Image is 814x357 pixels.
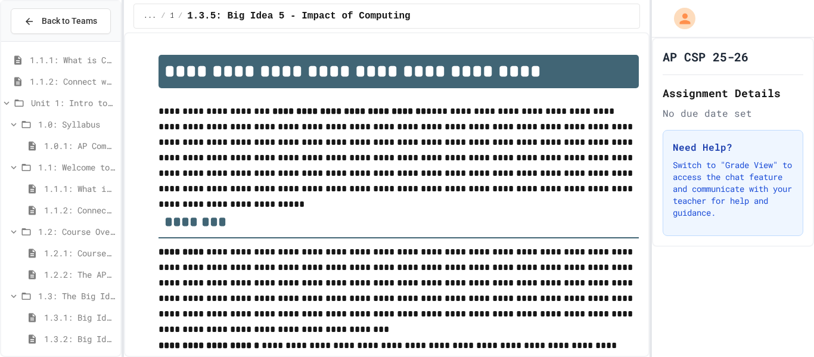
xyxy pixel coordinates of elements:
[663,48,748,65] h1: AP CSP 25-26
[673,140,793,154] h3: Need Help?
[673,159,793,219] p: Switch to "Grade View" to access the chat feature and communicate with your teacher for help and ...
[170,11,174,21] span: 1.3: The Big Ideas
[42,15,97,27] span: Back to Teams
[44,182,116,195] span: 1.1.1: What is Computer Science?
[30,54,116,66] span: 1.1.1: What is Computer Science?
[663,106,803,120] div: No due date set
[44,333,116,345] span: 1.3.2: Big Idea 2 - Data
[44,268,116,281] span: 1.2.2: The AP Exam
[30,75,116,88] span: 1.1.2: Connect with Your World
[663,85,803,101] h2: Assignment Details
[144,11,157,21] span: ...
[38,225,116,238] span: 1.2: Course Overview and the AP Exam
[44,247,116,259] span: 1.2.1: Course Overview
[44,139,116,152] span: 1.0.1: AP Computer Science Principles in Python Course Syllabus
[187,9,410,23] span: 1.3.5: Big Idea 5 - Impact of Computing
[38,118,116,131] span: 1.0: Syllabus
[11,8,111,34] button: Back to Teams
[38,161,116,173] span: 1.1: Welcome to Computer Science
[44,204,116,216] span: 1.1.2: Connect with Your World
[38,290,116,302] span: 1.3: The Big Ideas
[661,5,698,32] div: My Account
[44,311,116,324] span: 1.3.1: Big Idea 1 - Creative Development
[31,97,116,109] span: Unit 1: Intro to Computer Science
[178,11,182,21] span: /
[161,11,165,21] span: /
